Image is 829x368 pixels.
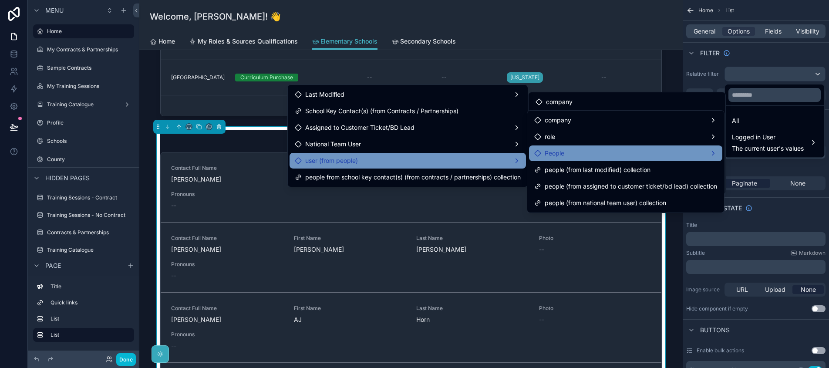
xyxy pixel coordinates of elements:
span: company [546,97,573,107]
span: -- [171,201,176,210]
span: [PERSON_NAME] [416,245,529,254]
span: [PERSON_NAME] [171,315,283,324]
span: Pronouns [171,331,283,338]
span: Last Name [416,235,529,242]
span: Pronouns [171,191,283,198]
span: Assigned to Customer Ticket/BD Lead [305,122,414,133]
span: First Name [294,235,406,242]
span: National Team User [305,139,361,149]
span: Last Modified [305,89,344,100]
span: Contact Full Name [171,235,283,242]
span: people from school key contact(s) (from contracts / partnerships) collection [305,172,521,182]
span: Photo [539,305,651,312]
span: Photo [539,235,651,242]
a: Contact Full Name[PERSON_NAME]First NameAJLast NameHornPhoto--Pronouns-- [161,292,661,362]
span: Secondary Schools [400,37,456,46]
span: The current user's values [732,144,804,153]
a: Home [150,34,175,51]
span: School Key Contact(s) (from Contracts / Partnerships) [305,106,458,116]
span: Contact Full Name [171,305,283,312]
span: Last Name [416,305,529,312]
span: -- [539,245,544,254]
span: My Roles & Sources Qualifications [198,37,298,46]
span: Elementary Schools [320,37,377,46]
span: People [545,148,564,159]
span: [PERSON_NAME] [171,175,283,184]
a: My Roles & Sources Qualifications [189,34,298,51]
span: Home [158,37,175,46]
span: company [545,115,571,125]
a: Secondary Schools [391,34,456,51]
span: All [732,115,739,126]
span: AJ [294,315,406,324]
span: -- [539,315,544,324]
span: people (from national team user) collection [545,198,666,208]
a: Elementary Schools [312,34,377,50]
span: Horn [416,315,529,324]
span: -- [171,271,176,280]
h1: Welcome, [PERSON_NAME]! 👋 [150,10,281,23]
span: [PERSON_NAME] [294,245,406,254]
span: user (from people) [305,155,358,166]
a: Contact Full Name[PERSON_NAME]First Name[PERSON_NAME]Last Name[PERSON_NAME]Photo--Pronouns-- [161,152,661,222]
span: role [545,132,555,142]
span: First Name [294,305,406,312]
span: -- [171,341,176,350]
span: people (from assigned to customer ticket/bd lead) collection [545,181,717,192]
span: Logged in User [732,132,804,142]
span: Contact Full Name [171,165,283,172]
span: people (from last modified) collection [545,165,650,175]
span: [PERSON_NAME] [171,245,283,254]
a: Contact Full Name[PERSON_NAME]First Name[PERSON_NAME]Last Name[PERSON_NAME]Photo--Pronouns-- [161,222,661,292]
span: Pronouns [171,261,283,268]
